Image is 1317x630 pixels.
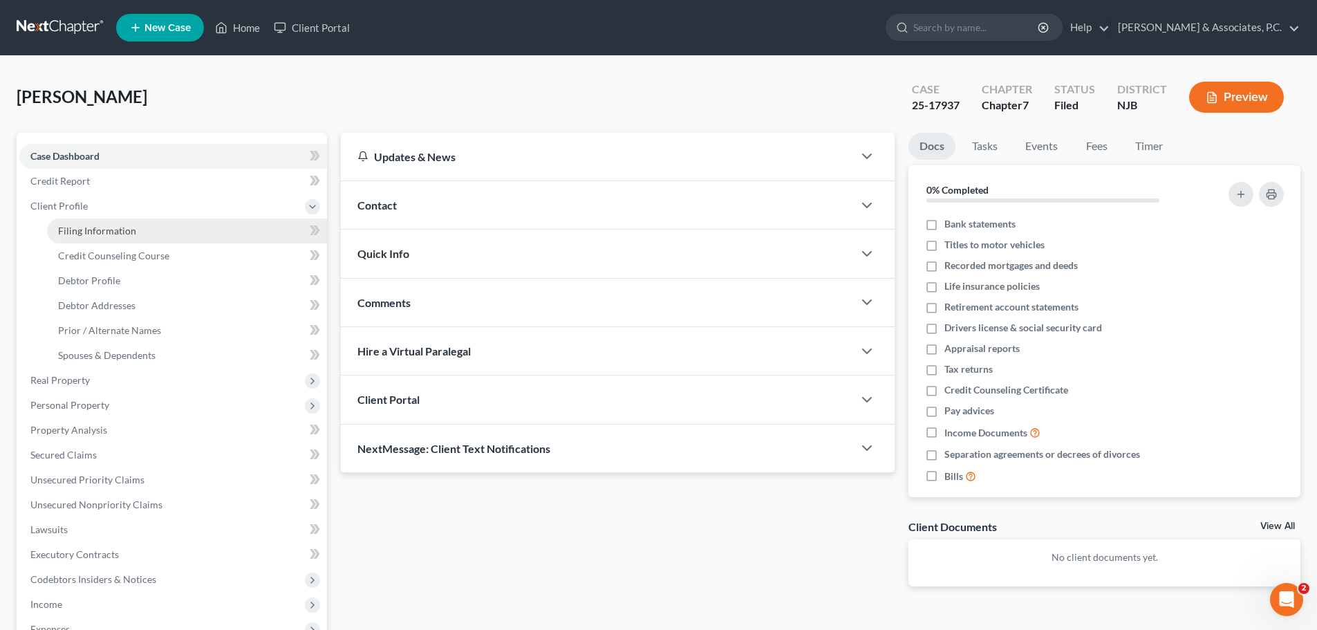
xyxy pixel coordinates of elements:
span: Bank statements [944,217,1016,231]
input: Search by name... [913,15,1040,40]
span: Credit Report [30,175,90,187]
span: Contact [357,198,397,212]
a: Debtor Profile [47,268,327,293]
span: Debtor Profile [58,275,120,286]
span: Comments [357,296,411,309]
span: Income Documents [944,426,1027,440]
span: Prior / Alternate Names [58,324,161,336]
span: Client Portal [357,393,420,406]
span: Drivers license & social security card [944,321,1102,335]
a: Home [208,15,267,40]
a: [PERSON_NAME] & Associates, P.C. [1111,15,1300,40]
span: Unsecured Nonpriority Claims [30,499,162,510]
div: Case [912,82,960,98]
span: Hire a Virtual Paralegal [357,344,471,358]
div: Client Documents [908,519,997,534]
a: Filing Information [47,219,327,243]
span: Titles to motor vehicles [944,238,1045,252]
div: Updates & News [357,149,837,164]
div: 25-17937 [912,98,960,113]
span: Personal Property [30,399,109,411]
span: Income [30,598,62,610]
div: Chapter [982,98,1032,113]
a: Docs [908,133,955,160]
a: Events [1014,133,1069,160]
a: Timer [1124,133,1174,160]
div: Chapter [982,82,1032,98]
a: Help [1063,15,1110,40]
div: Filed [1054,98,1095,113]
span: Real Property [30,374,90,386]
span: Lawsuits [30,524,68,535]
span: NextMessage: Client Text Notifications [357,442,550,455]
span: Appraisal reports [944,342,1020,355]
span: Case Dashboard [30,150,100,162]
p: No client documents yet. [919,550,1289,564]
a: Tasks [961,133,1009,160]
span: Life insurance policies [944,279,1040,293]
a: Debtor Addresses [47,293,327,318]
span: New Case [144,23,191,33]
a: Unsecured Nonpriority Claims [19,492,327,517]
span: Debtor Addresses [58,299,136,311]
span: Tax returns [944,362,993,376]
iframe: Intercom live chat [1270,583,1303,616]
span: [PERSON_NAME] [17,86,147,106]
span: Credit Counseling Course [58,250,169,261]
button: Preview [1189,82,1284,113]
span: Client Profile [30,200,88,212]
span: Recorded mortgages and deeds [944,259,1078,272]
a: Client Portal [267,15,357,40]
div: District [1117,82,1167,98]
div: Status [1054,82,1095,98]
a: Property Analysis [19,418,327,443]
a: View All [1260,521,1295,531]
span: Executory Contracts [30,548,119,560]
span: Property Analysis [30,424,107,436]
span: 7 [1022,98,1029,111]
a: Case Dashboard [19,144,327,169]
span: Secured Claims [30,449,97,461]
a: Credit Counseling Course [47,243,327,268]
span: Unsecured Priority Claims [30,474,144,485]
a: Fees [1074,133,1119,160]
span: Separation agreements or decrees of divorces [944,447,1140,461]
a: Secured Claims [19,443,327,467]
a: Credit Report [19,169,327,194]
a: Spouses & Dependents [47,343,327,368]
span: Filing Information [58,225,136,237]
span: Quick Info [357,247,409,260]
span: Codebtors Insiders & Notices [30,573,156,585]
a: Prior / Alternate Names [47,318,327,343]
span: 2 [1298,583,1309,594]
a: Unsecured Priority Claims [19,467,327,492]
span: Spouses & Dependents [58,349,156,361]
a: Executory Contracts [19,542,327,567]
span: Retirement account statements [944,300,1078,314]
span: Bills [944,470,963,483]
span: Pay advices [944,404,994,418]
strong: 0% Completed [926,184,989,196]
span: Credit Counseling Certificate [944,383,1068,397]
a: Lawsuits [19,517,327,542]
div: NJB [1117,98,1167,113]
